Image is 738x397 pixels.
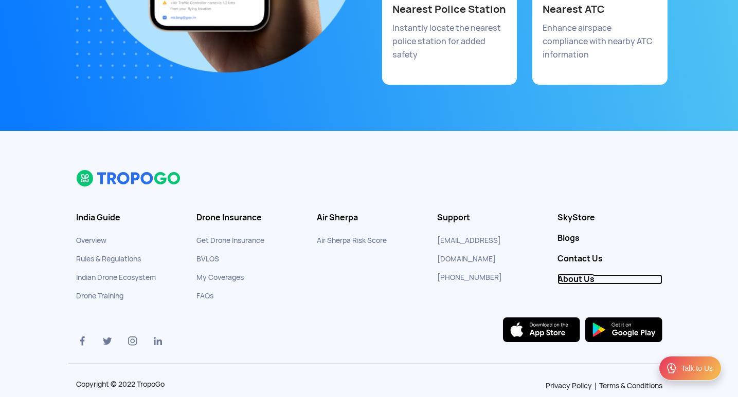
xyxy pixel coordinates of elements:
[317,213,422,223] h3: Air Sherpa
[546,381,592,390] a: Privacy Policy
[665,362,678,374] img: ic_Support.svg
[196,273,244,282] a: My Coverages
[317,236,387,245] a: Air Sherpa Risk Score
[557,233,662,243] a: Blogs
[437,273,502,282] a: [PHONE_NUMBER]
[437,236,501,263] a: [EMAIL_ADDRESS][DOMAIN_NAME]
[152,335,164,347] img: linkedin
[392,2,517,17] p: Nearest Police Station
[76,273,156,282] a: Indian Drone Ecosystem
[196,254,219,263] a: BVLOS
[76,291,123,300] a: Drone Training
[599,381,662,390] a: Terms & Conditions
[76,335,88,347] img: facebook
[585,317,662,342] img: playstore
[437,213,542,223] h3: Support
[76,169,182,187] img: logo
[76,254,141,263] a: Rules & Regulations
[557,254,662,264] a: Contact Us
[196,236,264,245] a: Get Drone Insurance
[557,274,662,285] a: About Us
[543,2,668,17] p: Nearest ATC
[76,213,181,223] h3: India Guide
[681,363,713,373] div: Talk to Us
[557,213,662,223] a: SkyStore
[196,291,213,300] a: FAQs
[127,335,139,347] img: instagram
[101,335,114,347] img: twitter
[503,317,580,342] img: ios
[392,22,506,62] p: Instantly locate the nearest police station for added safety
[76,236,106,245] a: Overview
[76,381,211,388] p: Copyright © 2022 TropoGo
[543,22,656,62] p: Enhance airspace compliance with nearby ATC information
[196,213,301,223] h3: Drone Insurance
